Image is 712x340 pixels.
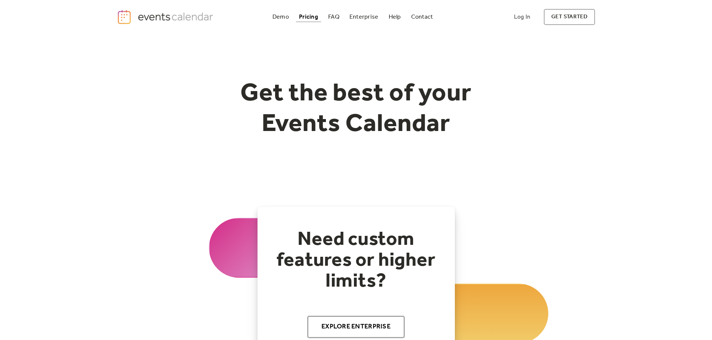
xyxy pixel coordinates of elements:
a: Contact [408,12,436,22]
h1: Get the best of your Events Calendar [213,79,500,140]
div: Contact [411,15,433,19]
div: Demo [272,15,289,19]
a: Enterprise [346,12,381,22]
a: Pricing [296,12,321,22]
h2: Need custom features or higher limits? [272,229,440,292]
a: Log In [506,9,538,25]
a: Explore Enterprise [307,316,405,338]
a: get started [544,9,595,25]
a: Help [386,12,404,22]
div: Pricing [299,15,318,19]
div: Help [389,15,401,19]
a: Demo [269,12,292,22]
div: Enterprise [349,15,378,19]
a: FAQ [325,12,342,22]
div: FAQ [328,15,339,19]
